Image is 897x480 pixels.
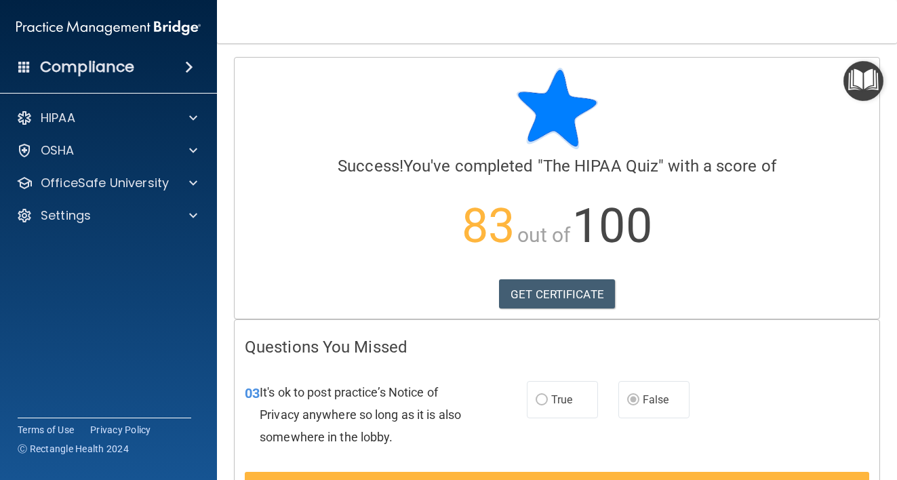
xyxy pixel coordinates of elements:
button: Open Resource Center [843,61,883,101]
a: Privacy Policy [90,423,151,437]
span: It's ok to post practice’s Notice of Privacy anywhere so long as it is also somewhere in the lobby. [260,385,461,444]
input: True [536,395,548,405]
p: OfficeSafe University [41,175,169,191]
a: OfficeSafe University [16,175,197,191]
a: Settings [16,207,197,224]
p: OSHA [41,142,75,159]
input: False [627,395,639,405]
span: out of [517,223,571,247]
h4: Questions You Missed [245,338,869,356]
span: True [551,393,572,406]
img: PMB logo [16,14,201,41]
p: HIPAA [41,110,75,126]
span: Success! [338,157,403,176]
a: Terms of Use [18,423,74,437]
span: 100 [572,198,652,254]
span: The HIPAA Quiz [543,157,658,176]
span: Ⓒ Rectangle Health 2024 [18,442,129,456]
a: GET CERTIFICATE [499,279,615,309]
a: HIPAA [16,110,197,126]
h4: You've completed " " with a score of [245,157,869,175]
span: 83 [462,198,515,254]
a: OSHA [16,142,197,159]
span: False [643,393,669,406]
span: 03 [245,385,260,401]
img: blue-star-rounded.9d042014.png [517,68,598,149]
h4: Compliance [40,58,134,77]
p: Settings [41,207,91,224]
